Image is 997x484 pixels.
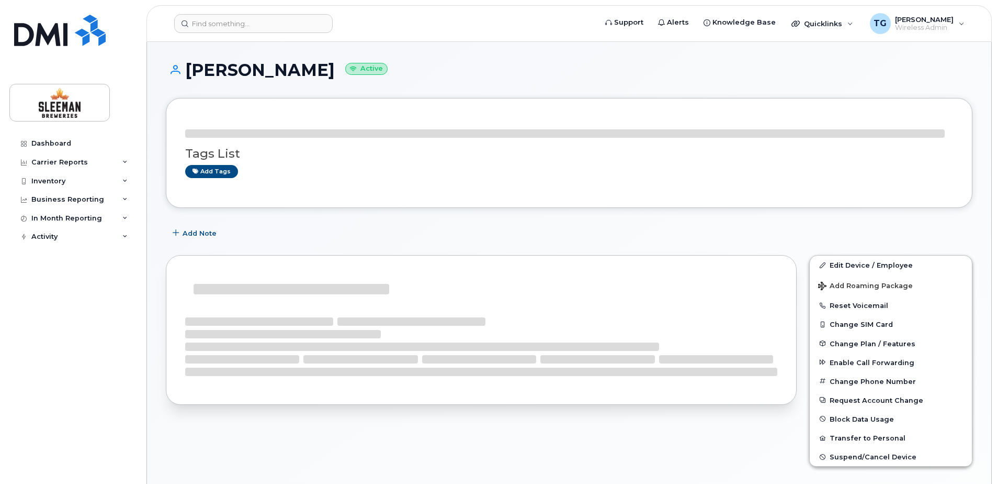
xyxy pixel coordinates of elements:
[166,61,972,79] h1: [PERSON_NAME]
[810,256,972,274] a: Edit Device / Employee
[810,334,972,353] button: Change Plan / Features
[166,224,225,243] button: Add Note
[185,165,238,178] a: Add tags
[810,353,972,372] button: Enable Call Forwarding
[345,63,388,75] small: Active
[830,339,915,347] span: Change Plan / Features
[830,453,916,461] span: Suspend/Cancel Device
[810,410,972,428] button: Block Data Usage
[810,447,972,466] button: Suspend/Cancel Device
[810,391,972,410] button: Request Account Change
[810,274,972,296] button: Add Roaming Package
[810,296,972,315] button: Reset Voicemail
[810,372,972,391] button: Change Phone Number
[185,147,953,160] h3: Tags List
[810,315,972,334] button: Change SIM Card
[818,282,913,292] span: Add Roaming Package
[830,358,914,366] span: Enable Call Forwarding
[810,428,972,447] button: Transfer to Personal
[183,228,217,238] span: Add Note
